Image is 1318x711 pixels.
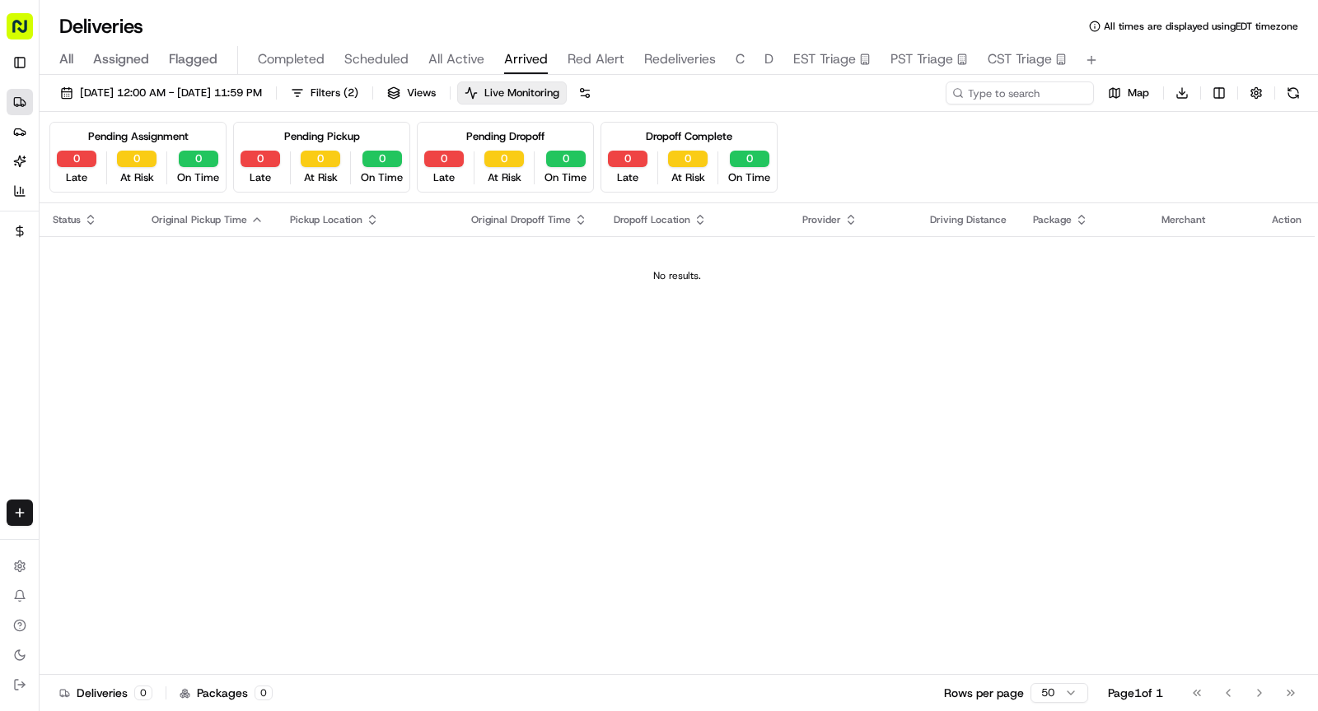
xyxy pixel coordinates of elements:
[1128,86,1149,100] span: Map
[88,129,189,144] div: Pending Assignment
[120,170,154,185] span: At Risk
[646,129,732,144] div: Dropoff Complete
[380,81,443,105] button: Views
[988,49,1052,69] span: CST Triage
[946,81,1094,105] input: Type to search
[255,685,273,700] div: 0
[66,170,87,185] span: Late
[728,170,770,185] span: On Time
[169,49,217,69] span: Flagged
[311,86,358,100] span: Filters
[344,49,409,69] span: Scheduled
[117,151,157,167] button: 0
[283,81,366,105] button: Filters(2)
[1108,685,1163,701] div: Page 1 of 1
[457,81,567,105] button: Live Monitoring
[46,269,1308,282] div: No results.
[250,170,271,185] span: Late
[764,49,774,69] span: D
[944,685,1024,701] p: Rows per page
[568,49,624,69] span: Red Alert
[466,129,544,144] div: Pending Dropoff
[49,122,227,193] div: Pending Assignment0Late0At Risk0On Time
[241,151,280,167] button: 0
[53,213,81,226] span: Status
[793,49,856,69] span: EST Triage
[424,151,464,167] button: 0
[471,213,571,226] span: Original Dropoff Time
[1104,20,1298,33] span: All times are displayed using EDT timezone
[488,170,521,185] span: At Risk
[258,49,325,69] span: Completed
[433,170,455,185] span: Late
[1033,213,1072,226] span: Package
[428,49,484,69] span: All Active
[304,170,338,185] span: At Risk
[417,122,594,193] div: Pending Dropoff0Late0At Risk0On Time
[802,213,841,226] span: Provider
[80,86,262,100] span: [DATE] 12:00 AM - [DATE] 11:59 PM
[284,129,360,144] div: Pending Pickup
[290,213,362,226] span: Pickup Location
[617,170,638,185] span: Late
[344,86,358,100] span: ( 2 )
[233,122,410,193] div: Pending Pickup0Late0At Risk0On Time
[177,170,219,185] span: On Time
[59,49,73,69] span: All
[179,151,218,167] button: 0
[59,685,152,701] div: Deliveries
[407,86,436,100] span: Views
[1101,81,1157,105] button: Map
[608,151,647,167] button: 0
[180,685,273,701] div: Packages
[1161,213,1205,226] span: Merchant
[301,151,340,167] button: 0
[1282,81,1305,105] button: Refresh
[57,151,96,167] button: 0
[890,49,953,69] span: PST Triage
[484,86,559,100] span: Live Monitoring
[544,170,587,185] span: On Time
[614,213,690,226] span: Dropoff Location
[152,213,247,226] span: Original Pickup Time
[1272,213,1302,226] div: Action
[730,151,769,167] button: 0
[671,170,705,185] span: At Risk
[484,151,524,167] button: 0
[53,81,269,105] button: [DATE] 12:00 AM - [DATE] 11:59 PM
[362,151,402,167] button: 0
[546,151,586,167] button: 0
[361,170,403,185] span: On Time
[93,49,149,69] span: Assigned
[644,49,716,69] span: Redeliveries
[736,49,745,69] span: C
[504,49,548,69] span: Arrived
[134,685,152,700] div: 0
[930,213,1007,226] span: Driving Distance
[601,122,778,193] div: Dropoff Complete0Late0At Risk0On Time
[668,151,708,167] button: 0
[59,13,143,39] h1: Deliveries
